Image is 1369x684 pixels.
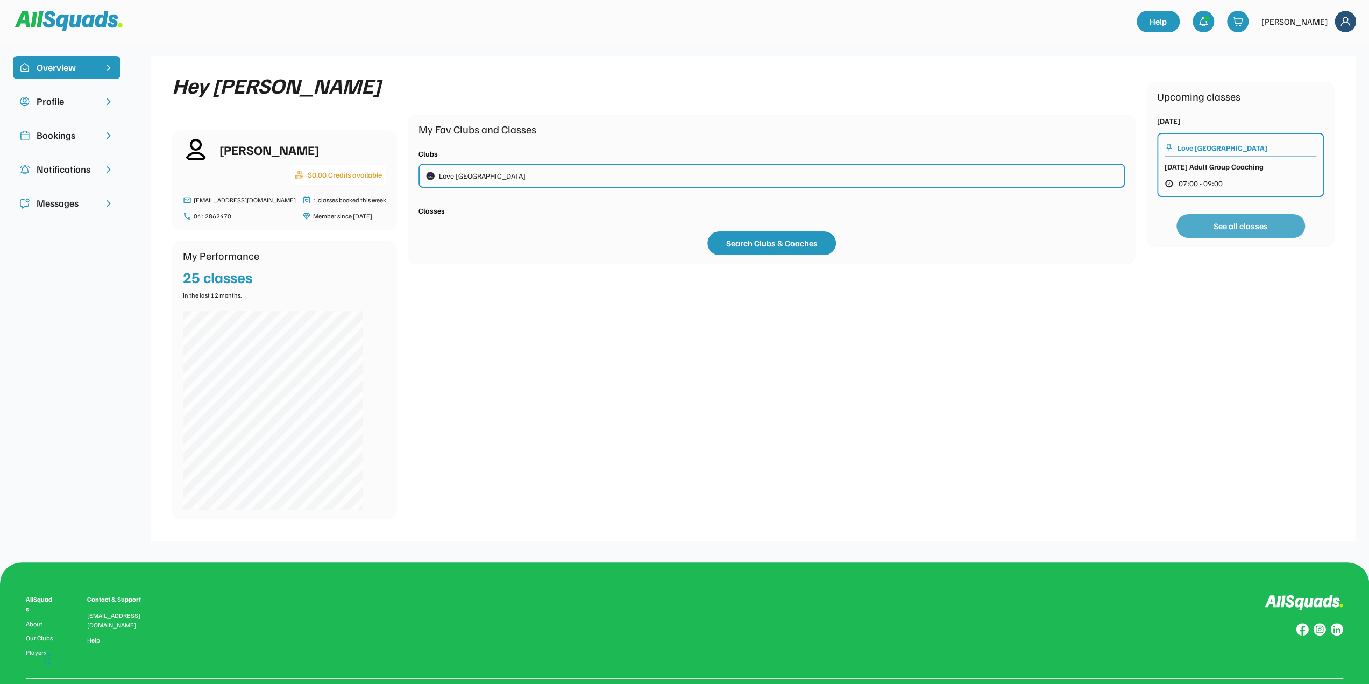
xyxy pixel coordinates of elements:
img: Frame%2018.svg [1335,11,1356,32]
div: 0412862470 [194,211,231,221]
div: in the last 12 months. [183,291,242,300]
div: [PERSON_NAME] [1261,15,1328,28]
img: bell-03%20%281%29.svg [1198,16,1209,27]
img: coins-hand.png [295,171,303,179]
div: [DATE] Adult Group Coaching [1165,161,1264,172]
img: user-circle.svg [19,96,30,107]
div: Bookings [37,128,97,143]
div: Notifications [37,162,97,177]
div: Hey [PERSON_NAME] [172,69,397,101]
div: Upcoming classes [1157,88,1240,104]
span: 07:00 - 09:00 [1179,180,1223,187]
div: Love [GEOGRAPHIC_DATA] [1178,142,1267,153]
div: [PERSON_NAME] [219,140,386,159]
div: Love [GEOGRAPHIC_DATA] [439,170,526,181]
div: [EMAIL_ADDRESS][DOMAIN_NAME] [194,195,296,205]
a: Help [87,637,100,644]
img: chevron-right.svg [103,130,114,141]
img: shopping-cart-01%20%281%29.svg [1232,16,1243,27]
img: Icon%20copy%205.svg [19,198,30,209]
div: Overview [37,60,97,75]
img: Icon%20copy%204.svg [19,164,30,175]
div: $0.00 Credits available [308,169,382,180]
img: chevron-right.svg [103,198,114,209]
div: Clubs [418,148,438,159]
div: Profile [37,94,97,109]
button: 07:00 - 09:00 [1165,177,1283,191]
div: 1 classes booked this week [313,195,386,205]
img: Group%20copy%206.svg [1330,623,1343,636]
div: 25 classes [183,266,252,288]
button: See all classes [1176,214,1305,238]
img: home-smile.svg [19,62,30,73]
a: Help [1137,11,1180,32]
div: Contact & Support [87,595,154,604]
div: My Performance [183,248,259,264]
div: Member since [DATE] [313,211,372,221]
img: chevron-right.svg [103,164,114,175]
img: Icon%20copy%202.svg [19,130,30,141]
div: [EMAIL_ADDRESS][DOMAIN_NAME] [87,611,154,630]
img: user-02%20%282%29.svg [183,137,209,163]
img: Logo%20inverted.svg [1265,595,1343,610]
img: LTPP_Logo_REV.jpeg [426,172,435,180]
img: Group%20copy%208.svg [1296,623,1309,636]
button: Search Clubs & Coaches [707,231,836,255]
img: chevron-right%20copy%203.svg [103,62,114,73]
div: Messages [37,196,97,210]
a: About [26,620,55,628]
div: Classes [418,205,445,216]
div: [DATE] [1157,115,1180,126]
img: Squad%20Logo.svg [15,11,123,31]
div: My Fav Clubs and Classes [418,121,536,137]
img: Group%20copy%207.svg [1313,623,1326,636]
img: chevron-right.svg [103,96,114,107]
div: AllSquads [26,595,55,614]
